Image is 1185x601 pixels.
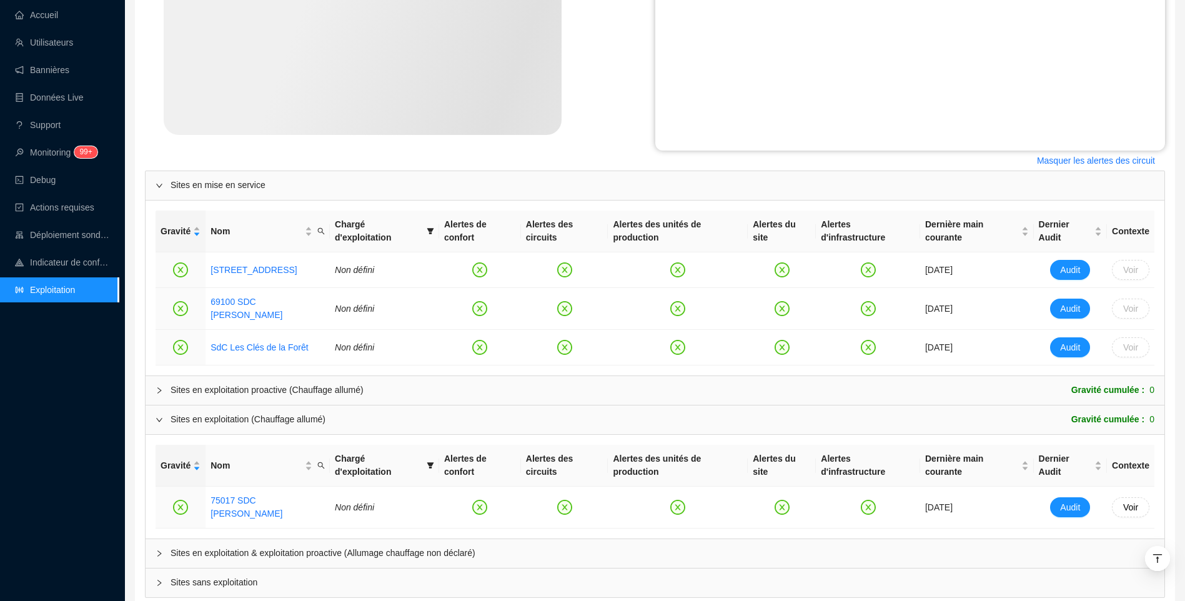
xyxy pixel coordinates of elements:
[335,502,374,512] span: Non défini
[1060,501,1080,514] span: Audit
[920,445,1034,487] th: Dernière main courante
[15,92,84,102] a: databaseDonnées Live
[335,304,374,314] span: Non défini
[472,262,487,277] span: close-circle
[171,547,1154,560] span: Sites en exploitation & exploitation proactive (Allumage chauffage non déclaré)
[1112,497,1149,517] button: Voir
[206,211,330,252] th: Nom
[424,216,437,247] span: filter
[472,500,487,515] span: close-circle
[1050,337,1090,357] button: Audit
[1149,384,1154,397] span: 0
[816,211,920,252] th: Alertes d'infrastructure
[171,384,364,397] div: Sites en exploitation proactive (Chauffage allumé)
[173,500,188,515] span: close-circle
[335,218,422,244] span: Chargé d'exploitation
[156,416,163,424] span: expanded
[146,376,1164,405] div: Sites en exploitation proactive (Chauffage allumé)Gravité cumulée :0
[1034,211,1107,252] th: Dernier Audit
[608,445,748,487] th: Alertes des unités de production
[317,462,325,469] span: search
[335,342,374,352] span: Non défini
[211,225,302,238] span: Nom
[1037,154,1155,167] span: Masquer les alertes des circuit
[670,262,685,277] span: close-circle
[146,405,1164,434] div: Sites en exploitation (Chauffage allumé)Gravité cumulée :0
[173,340,188,355] span: close-circle
[920,487,1034,529] td: [DATE]
[15,257,110,267] a: heat-mapIndicateur de confort
[211,494,325,520] a: 75017 SDC [PERSON_NAME]
[439,445,521,487] th: Alertes de confort
[211,264,297,277] a: [STREET_ADDRESS]
[211,296,325,322] a: 69100 SDC [PERSON_NAME]
[424,450,437,481] span: filter
[156,445,206,487] th: Gravité
[161,225,191,238] span: Gravité
[925,452,1019,479] span: Dernière main courante
[171,413,325,426] div: Sites en exploitation (Chauffage allumé)
[1107,445,1154,487] th: Contexte
[211,495,282,519] a: 75017 SDC [PERSON_NAME]
[156,550,163,557] span: collapsed
[315,457,327,475] span: search
[211,297,282,320] a: 69100 SDC [PERSON_NAME]
[557,340,572,355] span: close-circle
[557,500,572,515] span: close-circle
[920,330,1034,365] td: [DATE]
[1039,452,1092,479] span: Dernier Audit
[427,462,434,469] span: filter
[335,452,422,479] span: Chargé d'exploitation
[15,65,69,75] a: notificationBannières
[748,211,816,252] th: Alertes du site
[861,500,876,515] span: close-circle
[427,227,434,235] span: filter
[161,459,191,472] span: Gravité
[206,445,330,487] th: Nom
[146,539,1164,568] div: Sites en exploitation & exploitation proactive (Allumage chauffage non déclaré)
[439,211,521,252] th: Alertes de confort
[670,500,685,515] span: close-circle
[521,211,608,252] th: Alertes des circuits
[472,301,487,316] span: close-circle
[1123,341,1138,354] span: Voir
[146,171,1164,200] div: Sites en mise en service
[15,285,75,295] a: slidersExploitation
[775,262,790,277] span: close-circle
[861,262,876,277] span: close-circle
[1050,299,1090,319] button: Audit
[670,340,685,355] span: close-circle
[173,262,188,277] span: close-circle
[1034,445,1107,487] th: Dernier Audit
[920,288,1034,330] td: [DATE]
[1152,553,1163,564] span: vertical-align-top
[211,459,302,472] span: Nom
[15,10,58,20] a: homeAccueil
[317,227,325,235] span: search
[1071,413,1145,426] span: Gravité cumulée :
[1112,337,1149,357] button: Voir
[920,211,1034,252] th: Dernière main courante
[1027,151,1165,171] button: Masquer les alertes des circuit
[1060,264,1080,277] span: Audit
[816,445,920,487] th: Alertes d'infrastructure
[1123,501,1138,514] span: Voir
[15,230,110,240] a: clusterDéploiement sondes
[775,500,790,515] span: close-circle
[1039,218,1092,244] span: Dernier Audit
[557,262,572,277] span: close-circle
[1060,341,1080,354] span: Audit
[1050,497,1090,517] button: Audit
[1060,302,1080,315] span: Audit
[15,37,73,47] a: teamUtilisateurs
[1050,260,1090,280] button: Audit
[1071,384,1145,397] span: Gravité cumulée :
[15,120,61,130] a: questionSupport
[748,445,816,487] th: Alertes du site
[861,301,876,316] span: close-circle
[74,146,97,158] sup: 147
[211,342,308,352] a: SdC Les Clés de la Forêt
[335,265,374,275] span: Non défini
[1149,413,1154,426] span: 0
[156,211,206,252] th: Gravité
